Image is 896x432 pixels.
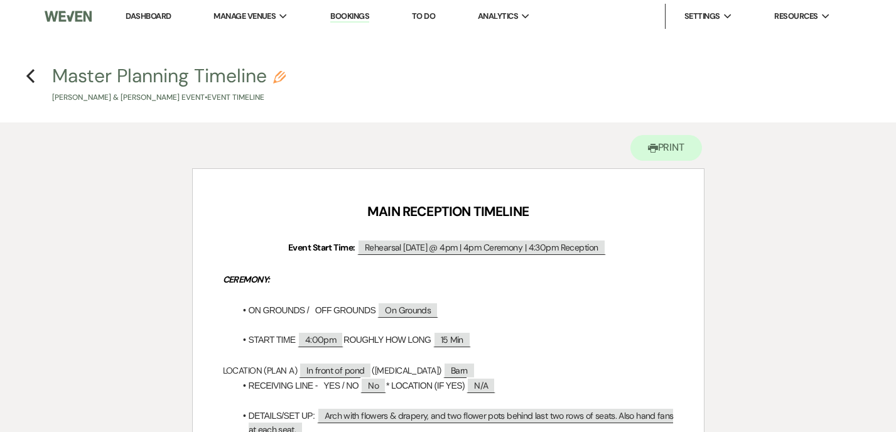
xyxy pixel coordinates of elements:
span: In front of pond [299,362,372,378]
span: No [360,377,386,393]
span: ROUGHLY HOW LONG [343,335,431,345]
span: START TIME [249,335,296,345]
span: Analytics [478,10,518,23]
span: On Grounds [377,302,438,318]
p: [PERSON_NAME] & [PERSON_NAME] Event • Event Timeline [52,92,286,104]
span: Manage Venues [213,10,276,23]
img: Weven Logo [45,3,92,30]
span: N/A [467,377,495,393]
em: CEREMONY: [223,274,270,285]
a: Bookings [330,11,369,23]
span: LOCATION (PLAN A) [223,365,297,376]
span: RECEIVING LINE - YES / NO [249,381,359,391]
span: * LOCATION (IF YES) [386,381,465,391]
a: To Do [412,11,435,21]
span: ([MEDICAL_DATA]) [372,365,441,376]
strong: Event Start Time: [288,242,355,253]
span: Rehearsal [DATE] @ 4pm | 4pm Ceremony | 4:30pm Reception [357,239,606,255]
span: Barn [443,362,475,378]
span: ON GROUNDS / OFF GROUNDS [249,305,376,315]
a: Dashboard [126,11,171,21]
strong: MAIN RECEPTION TIMELINE [367,203,529,220]
button: Print [630,135,703,161]
span: Resources [774,10,818,23]
span: Settings [684,10,720,23]
span: 15 Min [433,332,471,347]
span: DETAILS/SET UP: [249,411,315,421]
span: 4:00pm [298,332,343,347]
button: Master Planning Timeline[PERSON_NAME] & [PERSON_NAME] Event•Event Timeline [52,67,286,104]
